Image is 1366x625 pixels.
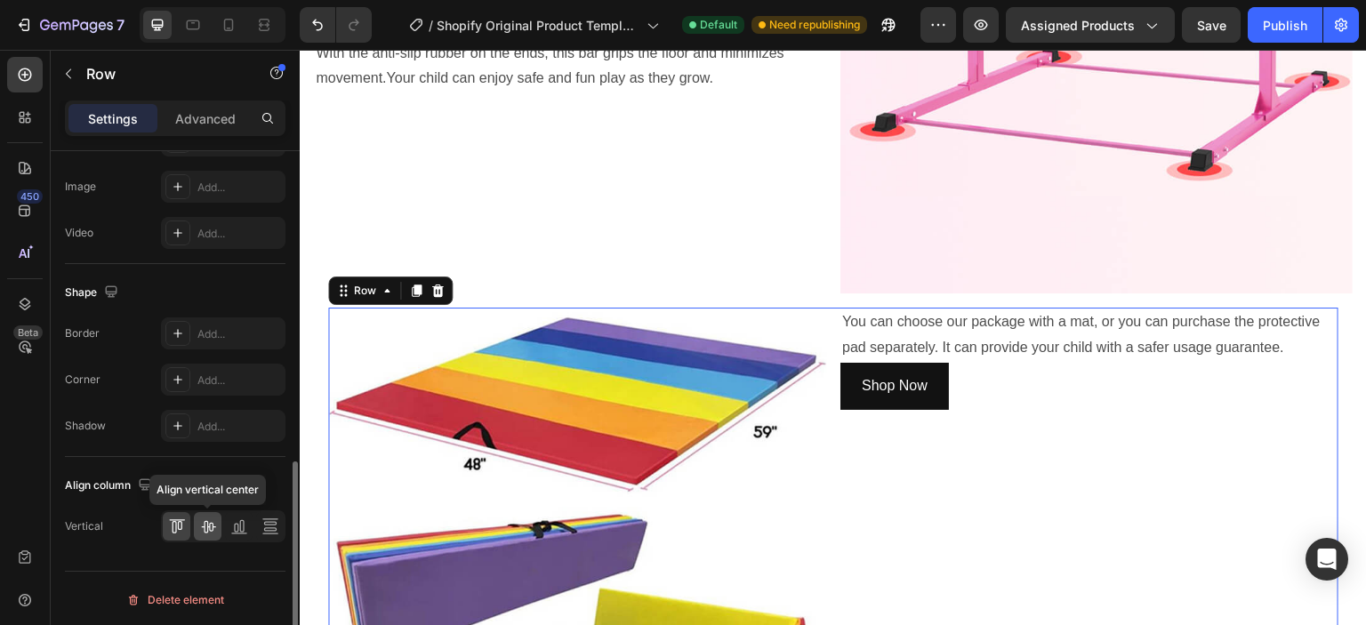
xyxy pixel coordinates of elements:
div: Delete element [126,589,224,611]
div: Vertical [65,518,103,534]
div: Border [65,325,100,341]
div: Publish [1263,16,1307,35]
button: 7 [7,7,133,43]
div: Add... [197,373,281,389]
div: 450 [17,189,43,204]
span: Shopify Original Product Template [437,16,639,35]
div: Corner [65,372,100,388]
button: <p>Shop Now</p> [541,313,649,360]
div: Row [51,233,80,249]
div: Add... [197,419,281,435]
button: Publish [1248,7,1322,43]
span: Default [700,17,737,33]
div: Beta [13,325,43,340]
span: / [429,16,433,35]
p: Row [86,63,237,84]
button: Assigned Products [1006,7,1175,43]
button: Delete element [65,586,285,614]
span: Save [1197,18,1226,33]
div: Shape [65,281,122,305]
div: Add... [197,180,281,196]
p: You can choose our package with a mat, or you can purchase the protective pad separately. It can ... [542,260,1037,311]
div: Image [65,179,96,195]
div: Undo/Redo [300,7,372,43]
div: Align column [65,474,156,498]
div: Shadow [65,418,106,434]
p: Shop Now [562,324,628,349]
div: Video [65,225,93,241]
div: Open Intercom Messenger [1306,538,1348,581]
span: Assigned Products [1021,16,1135,35]
div: Add... [197,326,281,342]
div: Add... [197,226,281,242]
button: Save [1182,7,1241,43]
span: Need republishing [769,17,860,33]
p: Settings [88,109,138,128]
iframe: Design area [300,50,1366,625]
p: 7 [117,14,125,36]
p: Advanced [175,109,236,128]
